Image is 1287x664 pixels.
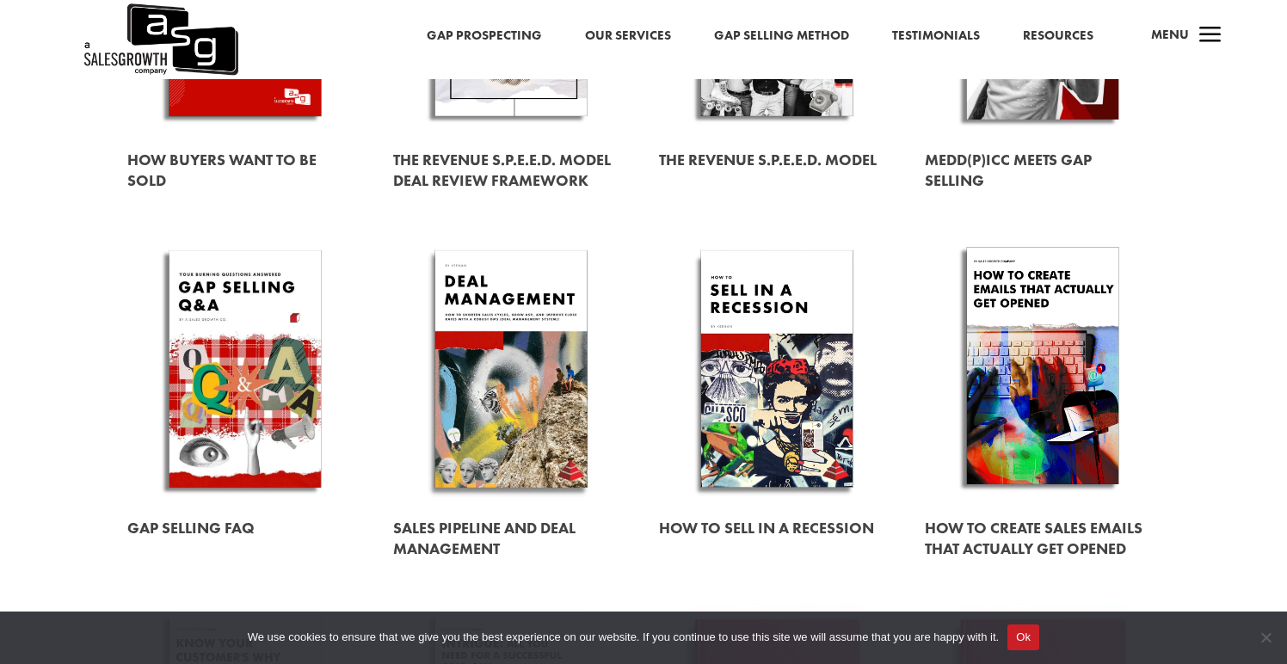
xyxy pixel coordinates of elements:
[1007,624,1039,650] button: Ok
[892,25,980,47] a: Testimonials
[427,25,542,47] a: Gap Prospecting
[1257,629,1274,646] span: No
[1023,25,1093,47] a: Resources
[1193,19,1228,53] span: a
[248,629,999,646] span: We use cookies to ensure that we give you the best experience on our website. If you continue to ...
[714,25,849,47] a: Gap Selling Method
[1151,26,1189,43] span: Menu
[585,25,671,47] a: Our Services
